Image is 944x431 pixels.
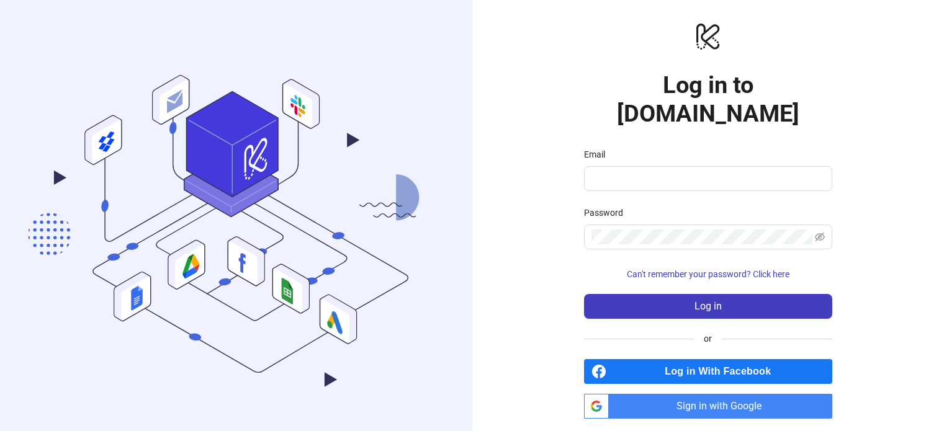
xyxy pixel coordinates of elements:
[591,171,822,186] input: Email
[694,332,722,345] span: or
[584,394,832,419] a: Sign in with Google
[815,232,825,242] span: eye-invisible
[584,294,832,319] button: Log in
[614,394,832,419] span: Sign in with Google
[584,71,832,128] h1: Log in to [DOMAIN_NAME]
[584,148,613,161] label: Email
[584,269,832,279] a: Can't remember your password? Click here
[695,301,722,312] span: Log in
[591,229,812,244] input: Password
[584,264,832,284] button: Can't remember your password? Click here
[611,359,832,384] span: Log in With Facebook
[584,206,631,220] label: Password
[627,269,789,279] span: Can't remember your password? Click here
[584,359,832,384] a: Log in With Facebook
